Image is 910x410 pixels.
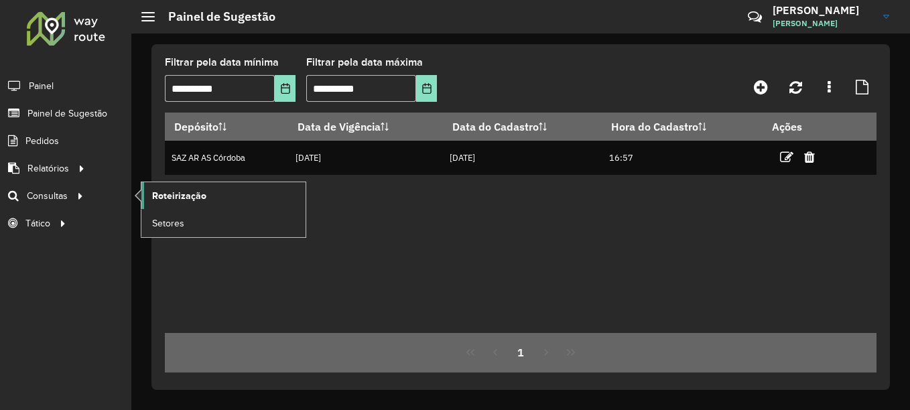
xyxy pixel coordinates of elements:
[508,340,533,365] button: 1
[141,210,306,236] a: Setores
[25,216,50,230] span: Tático
[27,107,107,121] span: Painel de Sugestão
[416,75,437,102] button: Elija la fecha
[27,161,69,176] span: Relatórios
[275,75,296,102] button: Elija la fecha
[288,141,443,175] td: [DATE]
[602,141,763,175] td: 16:57
[25,134,59,148] span: Pedidos
[165,141,288,175] td: SAZ AR AS Córdoba
[740,3,769,31] a: Contato Rápido
[763,113,843,141] th: Ações
[152,189,206,203] span: Roteirização
[452,120,539,133] font: Data do Cadastro
[611,120,698,133] font: Hora do Cadastro
[174,120,218,133] font: Depósito
[155,9,275,24] h2: Painel de Sugestão
[306,56,423,68] font: Filtrar pela data máxima
[152,216,184,230] span: Setores
[780,148,793,166] a: Editar
[773,17,873,29] span: [PERSON_NAME]
[443,141,602,175] td: [DATE]
[141,182,306,209] a: Roteirização
[27,189,68,203] span: Consultas
[298,120,381,133] font: Data de Vigência
[165,56,279,68] font: Filtrar pela data mínima
[804,148,815,166] a: Excluir
[29,79,54,93] span: Painel
[773,4,873,17] h3: [PERSON_NAME]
